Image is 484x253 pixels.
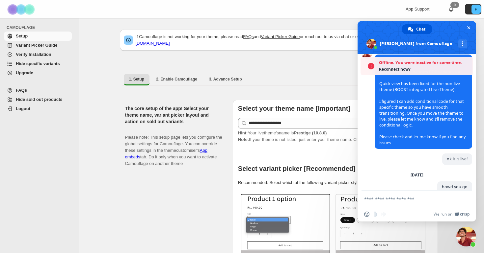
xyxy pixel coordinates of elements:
[16,43,57,48] span: Variant Picker Guide
[364,196,455,202] textarea: Compose your message...
[4,95,72,104] a: Hide sold out products
[136,34,434,47] p: If Camouflage is not working for your theme, please read and or reach out to us via chat or email:
[5,0,38,18] img: Camouflage
[475,7,477,11] text: P
[447,156,468,162] span: ok it is live!
[460,212,470,217] span: Crisp
[238,179,433,186] p: Recommended: Select which of the following variant picker styles match your theme.
[16,52,51,57] span: Verify Installation
[129,77,145,82] span: 1. Setup
[450,2,459,8] div: 0
[7,25,74,30] span: CAMOUFLAGE
[156,77,197,82] span: 2. Enable Camouflage
[336,195,425,250] img: Buttons / Swatches
[434,212,470,217] a: We run onCrisp
[16,34,28,38] span: Setup
[442,184,468,190] span: howd you go
[238,105,350,112] b: Select your theme name [Important]
[4,41,72,50] a: Variant Picker Guide
[434,212,452,217] span: We run on
[456,227,476,246] div: Close chat
[4,50,72,59] a: Verify Installation
[261,34,300,39] a: Variant Picker Guide
[238,137,249,142] strong: Note:
[416,24,425,34] span: Chat
[379,59,470,66] span: Offline. You were inactive for some time.
[238,165,356,172] b: Select variant picker [Recommended]
[238,130,433,143] p: If your theme is not listed, just enter your theme name. Check to find your theme name.
[125,105,222,125] h2: The core setup of the app! Select your theme name, variant picker layout and action on sold out v...
[465,24,472,31] span: Close chat
[125,127,222,167] p: Please note: This setup page lets you configure the global settings for Camouflage. You can overr...
[16,61,60,66] span: Hide specific variants
[294,130,327,135] strong: Prestige (10.8.0)
[238,130,248,135] strong: Hint:
[4,104,72,113] a: Logout
[448,6,454,12] a: 0
[465,4,481,14] button: Avatar with initials P
[402,24,432,34] div: Chat
[379,66,470,73] span: Reconnect now?
[411,173,423,177] div: [DATE]
[406,7,429,11] span: App Support
[471,5,481,14] span: Avatar with initials P
[209,77,242,82] span: 3. Advance Setup
[4,32,72,41] a: Setup
[4,59,72,68] a: Hide specific variants
[16,88,27,93] span: FAQs
[243,34,254,39] a: FAQs
[241,195,330,250] img: Select / Dropdowns
[4,86,72,95] a: FAQs
[16,106,30,111] span: Logout
[4,68,72,78] a: Upgrade
[379,57,466,146] span: Hi [PERSON_NAME], Yes, Camoufalge handles PDP variants too. Quick view has been fixed for the non...
[16,97,63,102] span: Hide sold out products
[238,130,327,135] span: Your live theme's name is
[458,39,467,48] div: More channels
[364,212,369,217] span: Insert an emoji
[16,70,33,75] span: Upgrade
